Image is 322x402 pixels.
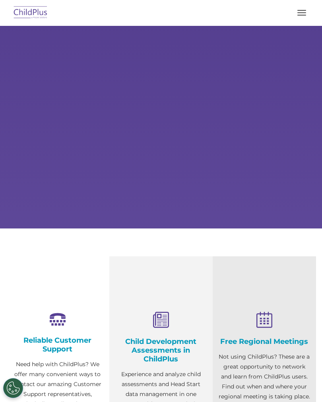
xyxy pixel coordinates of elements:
[115,337,207,363] h4: Child Development Assessments in ChildPlus
[219,352,310,402] p: Not using ChildPlus? These are a great opportunity to network and learn from ChildPlus users. Fin...
[3,378,23,398] button: Cookies Settings
[219,337,310,346] h4: Free Regional Meetings
[12,4,49,22] img: ChildPlus by Procare Solutions
[12,336,103,353] h4: Reliable Customer Support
